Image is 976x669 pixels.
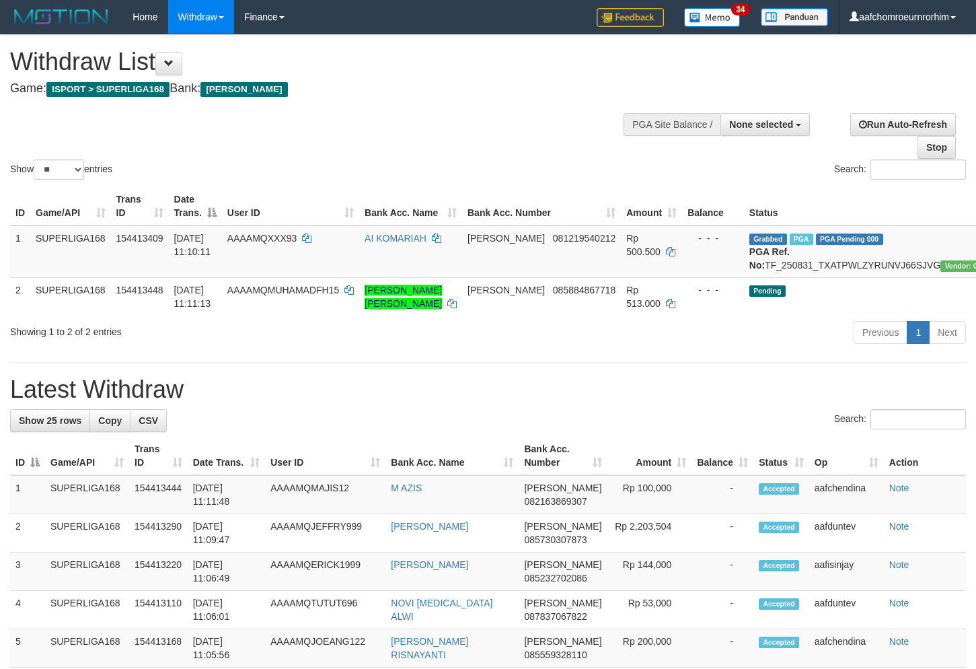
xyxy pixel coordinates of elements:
[691,591,753,629] td: -
[870,409,966,429] input: Search:
[10,437,45,475] th: ID: activate to sort column descending
[129,437,188,475] th: Trans ID: activate to sort column ascending
[729,119,793,130] span: None selected
[809,514,884,553] td: aafduntev
[691,629,753,668] td: -
[621,187,682,225] th: Amount: activate to sort column ascending
[524,483,601,493] span: [PERSON_NAME]
[98,415,122,426] span: Copy
[749,246,790,271] b: PGA Ref. No:
[129,553,188,591] td: 154413220
[624,113,720,136] div: PGA Site Balance /
[889,636,909,647] a: Note
[626,285,661,309] span: Rp 513.000
[850,113,956,136] a: Run Auto-Refresh
[834,160,966,180] label: Search:
[684,8,741,27] img: Button%20Memo.svg
[809,629,884,668] td: aafchendina
[687,283,739,297] div: - - -
[10,320,397,339] div: Showing 1 to 2 of 2 entries
[691,553,753,591] td: -
[265,437,385,475] th: User ID: activate to sort column ascending
[10,225,30,278] td: 1
[188,591,266,629] td: [DATE] 11:06:01
[10,629,45,668] td: 5
[607,514,692,553] td: Rp 2,203,504
[30,187,111,225] th: Game/API: activate to sort column ascending
[907,321,930,344] a: 1
[10,7,112,27] img: MOTION_logo.png
[34,160,84,180] select: Showentries
[46,82,170,97] span: ISPORT > SUPERLIGA168
[607,437,692,475] th: Amount: activate to sort column ascending
[889,521,909,532] a: Note
[524,534,587,545] span: Copy 085730307873 to clipboard
[834,409,966,429] label: Search:
[519,437,607,475] th: Bank Acc. Number: activate to sort column ascending
[691,475,753,514] td: -
[10,160,112,180] label: Show entries
[753,437,809,475] th: Status: activate to sort column ascending
[391,483,422,493] a: M AZIS
[129,629,188,668] td: 154413168
[45,553,129,591] td: SUPERLIGA168
[111,187,169,225] th: Trans ID: activate to sort column ascending
[809,553,884,591] td: aafisinjay
[169,187,222,225] th: Date Trans.: activate to sort column descending
[759,483,799,495] span: Accepted
[607,475,692,514] td: Rp 100,000
[607,591,692,629] td: Rp 53,000
[365,285,442,309] a: [PERSON_NAME] [PERSON_NAME]
[45,475,129,514] td: SUPERLIGA168
[391,598,492,622] a: NOVI [MEDICAL_DATA] ALWI
[188,475,266,514] td: [DATE] 11:11:48
[19,415,81,426] span: Show 25 rows
[749,234,787,245] span: Grabbed
[759,522,799,533] span: Accepted
[10,187,30,225] th: ID
[720,113,810,136] button: None selected
[359,187,462,225] th: Bank Acc. Name: activate to sort column ascending
[809,591,884,629] td: aafduntev
[524,611,587,622] span: Copy 087837067822 to clipboard
[116,285,163,295] span: 154413448
[759,560,799,571] span: Accepted
[524,649,587,660] span: Copy 085559328110 to clipboard
[10,82,637,96] h4: Game: Bank:
[30,277,111,316] td: SUPERLIGA168
[809,475,884,514] td: aafchendina
[809,437,884,475] th: Op: activate to sort column ascending
[889,559,909,570] a: Note
[687,232,739,245] div: - - -
[607,629,692,668] td: Rp 200,000
[467,285,545,295] span: [PERSON_NAME]
[10,514,45,553] td: 2
[116,233,163,244] span: 154413409
[89,409,130,432] a: Copy
[265,629,385,668] td: AAAAMQJOEANG122
[227,285,339,295] span: AAAAMQMUHAMADFH15
[174,285,211,309] span: [DATE] 11:11:13
[691,514,753,553] td: -
[626,233,661,257] span: Rp 500.500
[10,277,30,316] td: 2
[524,521,601,532] span: [PERSON_NAME]
[10,376,966,403] h1: Latest Withdraw
[759,598,799,610] span: Accepted
[200,82,287,97] span: [PERSON_NAME]
[227,233,297,244] span: AAAAMQXXX93
[391,521,468,532] a: [PERSON_NAME]
[139,415,158,426] span: CSV
[884,437,966,475] th: Action
[10,475,45,514] td: 1
[129,514,188,553] td: 154413290
[391,636,468,660] a: [PERSON_NAME] RISNAYANTI
[130,409,167,432] a: CSV
[467,233,545,244] span: [PERSON_NAME]
[462,187,621,225] th: Bank Acc. Number: activate to sort column ascending
[129,591,188,629] td: 154413110
[10,48,637,75] h1: Withdraw List
[391,559,468,570] a: [PERSON_NAME]
[870,160,966,180] input: Search:
[188,437,266,475] th: Date Trans.: activate to sort column ascending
